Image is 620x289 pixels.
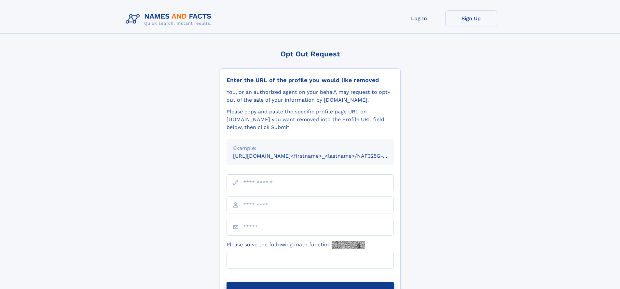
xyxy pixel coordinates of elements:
[445,10,497,26] a: Sign Up
[233,153,406,159] small: [URL][DOMAIN_NAME]<firstname>_<lastname>/NAF325G-xxxxxxxx
[233,144,387,152] div: Example:
[227,241,365,249] label: Please solve the following math function:
[220,50,401,58] div: Opt Out Request
[123,10,217,28] img: Logo Names and Facts
[393,10,445,26] a: Log In
[227,77,394,84] div: Enter the URL of the profile you would like removed
[227,108,394,131] div: Please copy and paste the specific profile page URL on [DOMAIN_NAME] you want removed into the Pr...
[227,88,394,104] div: You, or an authorized agent on your behalf, may request to opt-out of the sale of your informatio...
